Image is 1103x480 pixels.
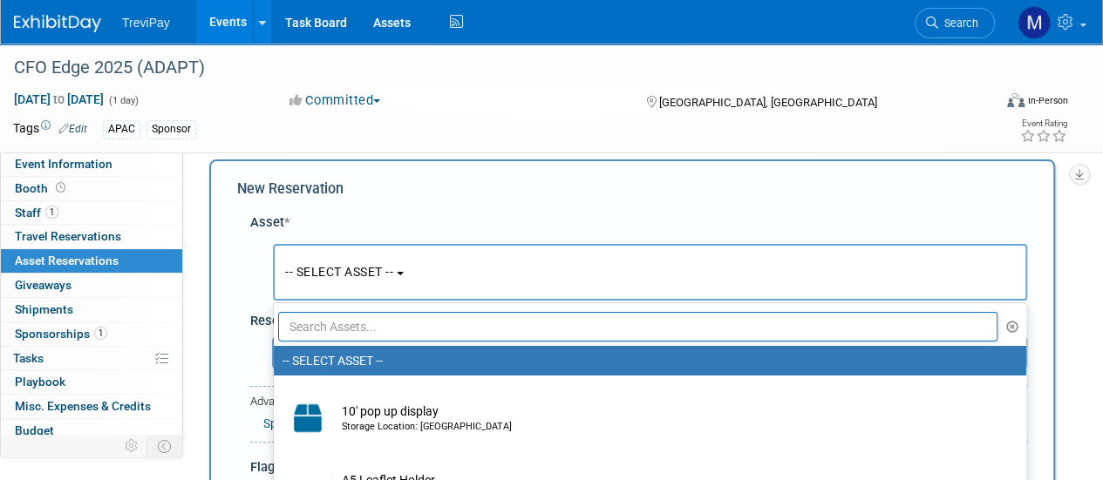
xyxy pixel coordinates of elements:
div: Reservation Notes [250,312,1027,330]
span: 1 [94,327,107,340]
a: Sponsorships1 [1,322,182,346]
input: Search Assets... [278,312,997,341]
span: Flag: [250,459,278,475]
button: Committed [283,91,387,110]
img: Maiia Khasina [1018,6,1051,39]
span: New Reservation [237,180,344,197]
span: (1 day) [107,95,139,106]
span: Travel Reservations [15,229,121,243]
a: Playbook [1,370,182,394]
a: Tasks [1,347,182,370]
a: Asset Reservations [1,249,182,273]
span: Misc. Expenses & Credits [15,399,151,413]
span: Budget [15,423,54,437]
span: Staff [15,206,58,220]
a: Search [915,8,995,38]
label: -- SELECT ASSET -- [283,349,1009,372]
span: Giveaways [15,278,71,292]
div: APAC [103,120,140,139]
span: 1 [45,206,58,219]
div: Asset [250,213,1027,232]
a: Event Information [1,152,182,176]
span: -- SELECT ASSET -- [285,265,393,279]
span: Search [938,17,978,30]
td: Personalize Event Tab Strip [117,435,147,457]
a: Misc. Expenses & Credits [1,395,182,418]
a: Shipments [1,298,182,321]
button: -- SELECT ASSET -- [273,244,1027,301]
a: Giveaways [1,274,182,297]
span: to [51,92,67,106]
td: Toggle Event Tabs [147,435,183,457]
span: [GEOGRAPHIC_DATA], [GEOGRAPHIC_DATA] [658,96,876,109]
span: Shipments [15,302,73,316]
img: Capital-Asset-Icon-2.png [283,399,333,437]
span: Booth [15,181,69,195]
td: Tags [13,119,87,139]
a: Staff1 [1,201,182,225]
div: Storage Location: [GEOGRAPHIC_DATA] [342,420,991,434]
div: CFO Edge 2025 (ADAPT) [8,52,978,84]
span: TreviPay [122,16,170,30]
a: Travel Reservations [1,225,182,248]
a: Edit [58,123,87,135]
span: Event Information [15,157,112,171]
div: Advanced Options [250,394,1027,410]
a: Booth [1,177,182,200]
span: Sponsorships [15,327,107,341]
div: Event Format [914,91,1068,117]
img: ExhibitDay [14,15,101,32]
span: Asset Reservations [15,254,119,267]
div: Sponsor [146,120,196,139]
div: In-Person [1027,94,1068,107]
span: [DATE] [DATE] [13,91,105,107]
span: Tasks [13,351,44,365]
div: Event Rating [1020,119,1067,128]
span: Playbook [15,375,65,389]
img: Format-Inperson.png [1007,93,1025,107]
a: Specify Shipping Logistics Category [263,416,456,430]
td: 10' pop up display [333,399,991,437]
a: Budget [1,419,182,443]
span: Booth not reserved yet [52,181,69,194]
